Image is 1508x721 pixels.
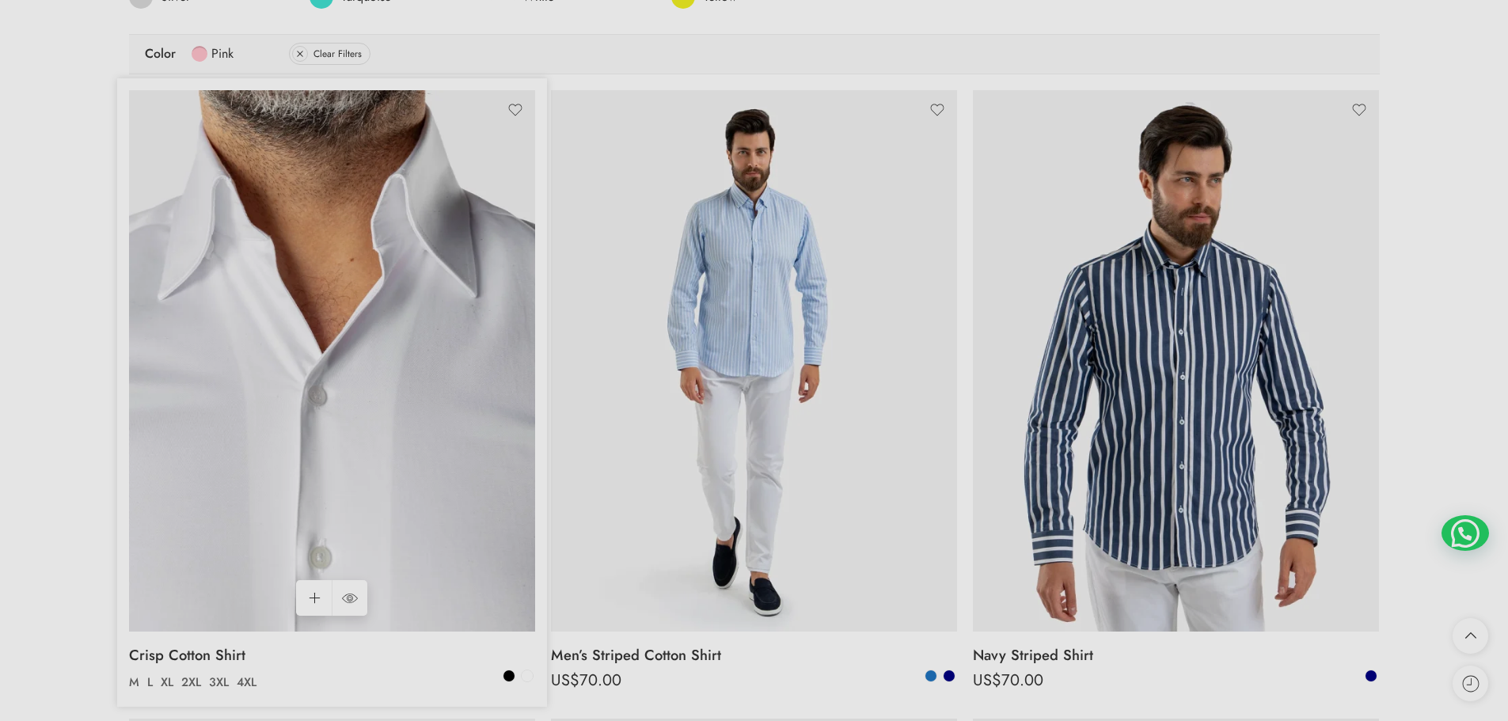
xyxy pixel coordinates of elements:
[551,669,579,692] span: US$
[520,669,534,683] a: White
[125,674,143,692] a: M
[205,674,233,692] a: 3XL
[973,639,1379,671] a: Navy Striped Shirt
[192,41,234,66] a: Pink
[332,580,367,616] a: QUICK SHOP
[157,674,177,692] a: XL
[177,674,205,692] a: 2XL
[551,669,621,692] bdi: 70.00
[551,639,957,671] a: Men’s Striped Cotton Shirt
[129,639,535,671] a: Crisp Cotton Shirt
[924,669,938,683] a: Blue
[502,669,516,683] a: Black
[145,41,176,66] span: Color
[973,669,1001,692] span: US$
[296,580,332,616] a: Select options for “Crisp Cotton Shirt”
[289,43,370,65] a: Clear Filters
[143,674,157,692] a: L
[942,669,956,683] a: Navy
[233,674,260,692] a: 4XL
[211,41,234,66] span: Pink
[129,669,158,692] span: US$
[973,669,1043,692] bdi: 70.00
[129,669,207,692] bdi: 120.00
[1364,669,1378,683] a: Navy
